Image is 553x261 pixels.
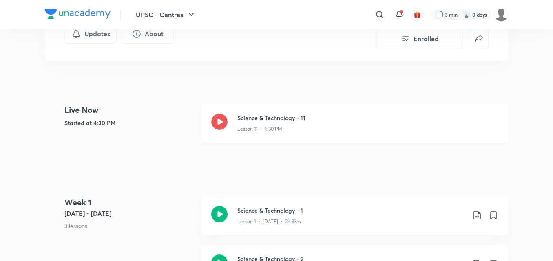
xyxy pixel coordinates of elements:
[237,218,301,225] p: Lesson 1 • [DATE] • 2h 33m
[45,9,111,19] img: Company Logo
[237,114,498,122] h3: Science & Technology - 11
[64,208,195,218] h5: [DATE] - [DATE]
[64,196,195,208] h4: Week 1
[64,222,195,230] p: 3 lessons
[237,206,466,215] h3: Science & Technology - 1
[64,24,117,44] button: Updates
[494,8,508,22] img: Abhijeet Srivastav
[462,11,471,19] img: streak
[64,104,195,116] h4: Live Now
[377,29,462,48] button: Enrolled
[64,118,195,127] h5: Started at 4:30 PM
[469,29,489,48] button: false
[201,196,508,245] a: Science & Technology - 1Lesson 1 • [DATE] • 2h 33m
[122,24,174,44] button: About
[131,7,201,23] button: UPSC - Centres
[45,9,111,21] a: Company Logo
[411,8,424,21] button: avatar
[201,104,508,152] a: Science & Technology - 11Lesson 11 • 4:30 PM
[237,125,282,133] p: Lesson 11 • 4:30 PM
[414,11,421,18] img: avatar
